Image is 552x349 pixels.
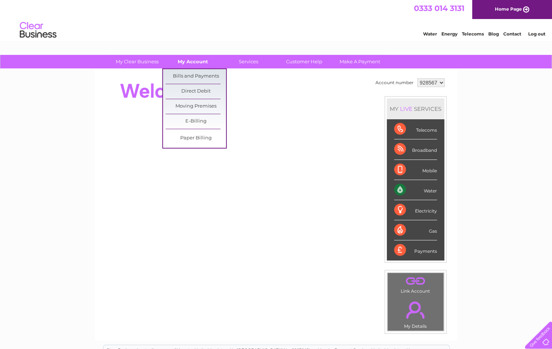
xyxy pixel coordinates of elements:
a: Contact [503,31,521,37]
div: Telecoms [394,119,437,139]
a: Water [423,31,437,37]
a: Telecoms [462,31,484,37]
td: My Details [387,295,444,331]
a: Make A Payment [330,55,390,68]
a: Log out [528,31,545,37]
a: E-Billing [166,114,226,129]
a: 0333 014 3131 [414,4,464,13]
div: Broadband [394,139,437,160]
a: Customer Help [274,55,334,68]
td: Link Account [387,273,444,296]
img: logo.png [19,19,57,41]
div: Electricity [394,200,437,220]
div: Clear Business is a trading name of Verastar Limited (registered in [GEOGRAPHIC_DATA] No. 3667643... [103,4,449,35]
a: Paper Billing [166,131,226,146]
a: . [389,297,442,323]
a: Direct Debit [166,84,226,99]
a: My Clear Business [107,55,167,68]
div: Water [394,180,437,200]
a: My Account [163,55,223,68]
a: . [389,275,442,288]
a: Bills and Payments [166,69,226,84]
div: Payments [394,240,437,260]
div: MY SERVICES [387,98,444,119]
a: Services [218,55,279,68]
td: Account number [374,76,415,89]
div: LIVE [399,105,414,112]
div: Mobile [394,160,437,180]
a: Blog [488,31,499,37]
a: Energy [441,31,457,37]
a: Moving Premises [166,99,226,114]
div: Gas [394,220,437,240]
